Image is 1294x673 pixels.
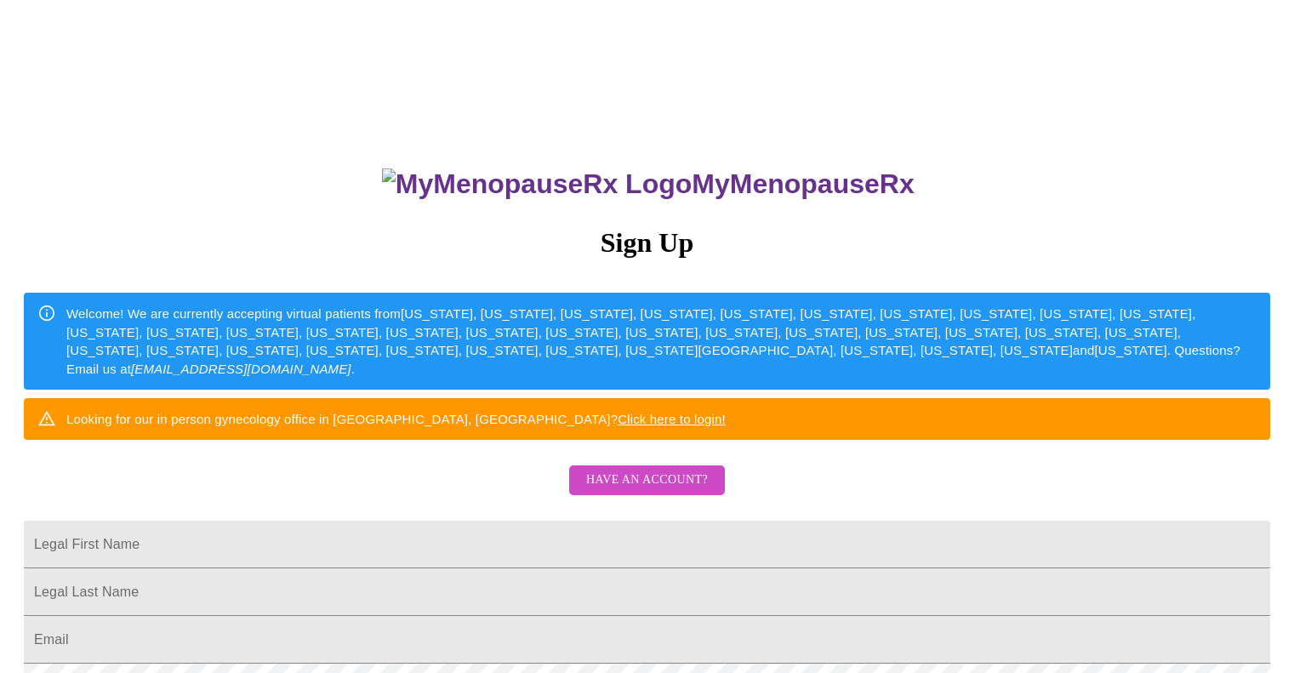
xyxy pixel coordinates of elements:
[382,168,692,200] img: MyMenopauseRx Logo
[618,412,726,426] a: Click here to login!
[131,362,351,376] em: [EMAIL_ADDRESS][DOMAIN_NAME]
[586,470,708,491] span: Have an account?
[66,298,1257,385] div: Welcome! We are currently accepting virtual patients from [US_STATE], [US_STATE], [US_STATE], [US...
[569,465,725,495] button: Have an account?
[26,168,1271,200] h3: MyMenopauseRx
[66,403,726,435] div: Looking for our in person gynecology office in [GEOGRAPHIC_DATA], [GEOGRAPHIC_DATA]?
[24,227,1270,259] h3: Sign Up
[565,484,729,499] a: Have an account?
